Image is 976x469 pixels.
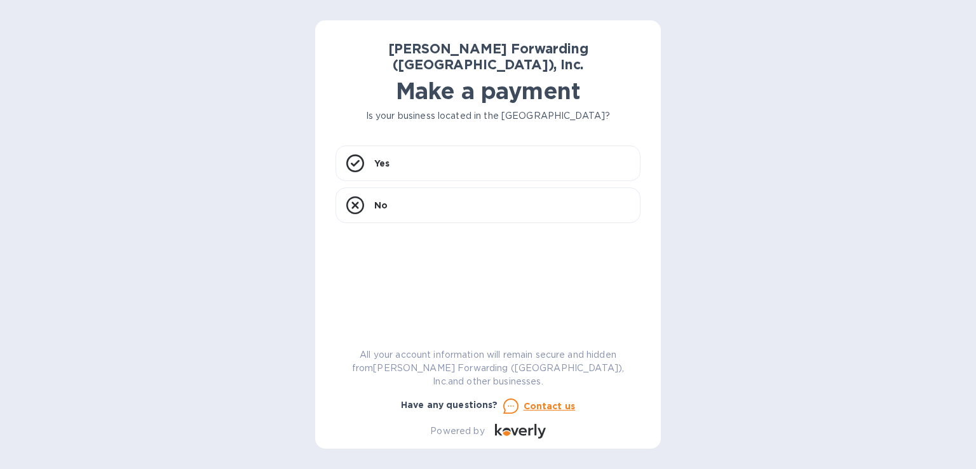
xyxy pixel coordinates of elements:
[374,199,388,212] p: No
[430,425,484,438] p: Powered by
[524,401,576,411] u: Contact us
[335,78,640,104] h1: Make a payment
[388,41,588,72] b: [PERSON_NAME] Forwarding ([GEOGRAPHIC_DATA]), Inc.
[374,157,390,170] p: Yes
[335,348,640,388] p: All your account information will remain secure and hidden from [PERSON_NAME] Forwarding ([GEOGRA...
[401,400,498,410] b: Have any questions?
[335,109,640,123] p: Is your business located in the [GEOGRAPHIC_DATA]?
